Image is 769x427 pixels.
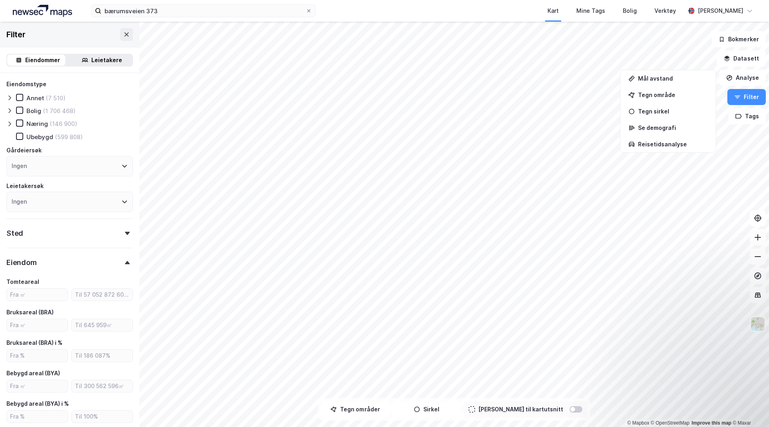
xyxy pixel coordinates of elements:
[321,401,389,417] button: Tegn områder
[13,5,72,17] img: logo.a4113a55bc3d86da70a041830d287a7e.svg
[719,70,766,86] button: Analyse
[12,197,27,206] div: Ingen
[712,31,766,47] button: Bokmerker
[7,289,68,301] input: Fra ㎡
[6,308,54,317] div: Bruksareal (BRA)
[26,133,53,141] div: Ubebygd
[727,89,766,105] button: Filter
[692,420,731,426] a: Improve this map
[729,108,766,124] button: Tags
[638,141,708,148] div: Reisetidsanalyse
[7,411,68,423] input: Fra %
[72,411,133,423] input: Til 100%
[46,94,66,102] div: (7 510)
[638,91,708,98] div: Tegn område
[101,5,306,17] input: Søk på adresse, matrikkel, gårdeiere, leietakere eller personer
[6,79,46,89] div: Eiendomstype
[6,146,42,155] div: Gårdeiersøk
[750,316,765,332] img: Z
[26,120,48,127] div: Næring
[7,319,68,331] input: Fra ㎡
[6,258,37,267] div: Eiendom
[478,405,563,414] div: [PERSON_NAME] til kartutsnitt
[26,94,44,102] div: Annet
[651,420,690,426] a: OpenStreetMap
[627,420,649,426] a: Mapbox
[91,55,122,65] div: Leietakere
[25,55,60,65] div: Eiendommer
[6,368,60,378] div: Bebygd areal (BYA)
[638,75,708,82] div: Mål avstand
[623,6,637,16] div: Bolig
[12,161,27,171] div: Ingen
[50,120,77,127] div: (146 900)
[6,399,69,409] div: Bebygd areal (BYA) i %
[72,319,133,331] input: Til 645 959㎡
[638,124,708,131] div: Se demografi
[26,107,41,115] div: Bolig
[638,108,708,115] div: Tegn sirkel
[717,51,766,67] button: Datasett
[6,338,62,348] div: Bruksareal (BRA) i %
[7,380,68,392] input: Fra ㎡
[393,401,461,417] button: Sirkel
[72,289,133,301] input: Til 57 052 872 600㎡
[6,181,44,191] div: Leietakersøk
[6,229,23,238] div: Sted
[548,6,559,16] div: Kart
[55,133,83,141] div: (599 808)
[576,6,605,16] div: Mine Tags
[698,6,743,16] div: [PERSON_NAME]
[72,350,133,362] input: Til 186 087%
[72,380,133,392] input: Til 300 562 596㎡
[7,350,68,362] input: Fra %
[43,107,76,115] div: (1 706 468)
[6,277,39,287] div: Tomteareal
[654,6,676,16] div: Verktøy
[6,28,26,41] div: Filter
